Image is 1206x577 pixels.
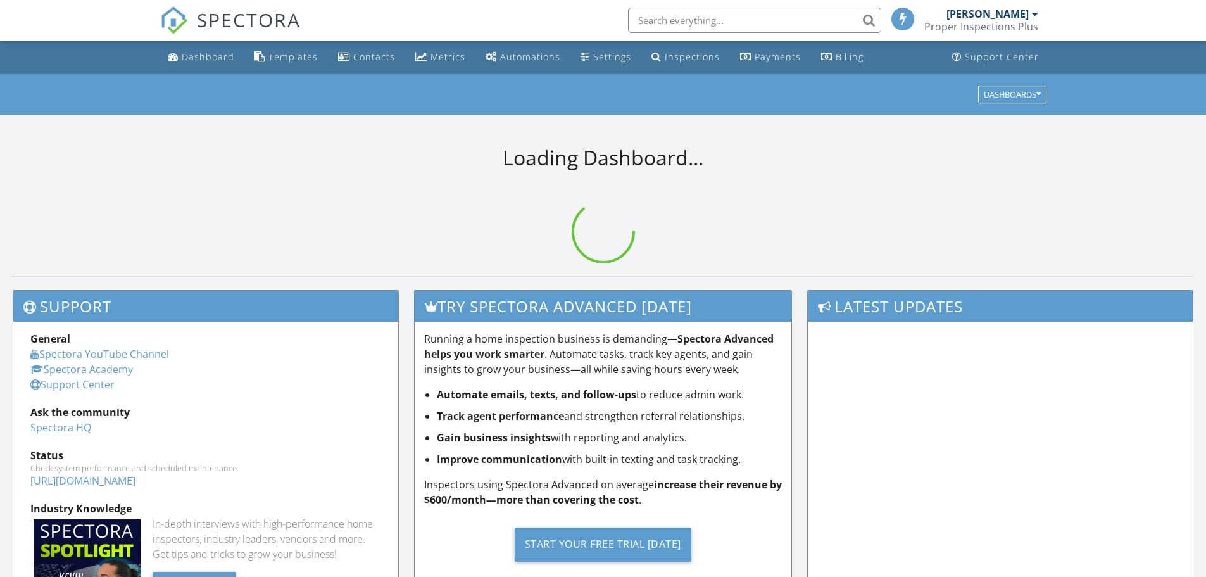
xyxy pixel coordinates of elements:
div: Support Center [965,51,1039,63]
div: Automations [500,51,560,63]
strong: increase their revenue by $600/month—more than covering the cost [424,478,782,507]
span: SPECTORA [197,6,301,33]
a: Dashboard [163,46,239,69]
div: Check system performance and scheduled maintenance. [30,463,381,473]
div: Metrics [430,51,465,63]
strong: Gain business insights [437,431,551,445]
a: Templates [249,46,323,69]
li: to reduce admin work. [437,387,782,402]
div: In-depth interviews with high-performance home inspectors, industry leaders, vendors and more. Ge... [153,516,381,562]
img: The Best Home Inspection Software - Spectora [160,6,188,34]
div: Payments [755,51,801,63]
p: Inspectors using Spectora Advanced on average . [424,477,782,507]
div: Status [30,448,381,463]
div: Templates [268,51,318,63]
a: Metrics [410,46,470,69]
a: Billing [816,46,869,69]
div: Dashboards [984,90,1041,99]
button: Dashboards [978,86,1046,103]
a: Automations (Basic) [481,46,565,69]
a: Spectora HQ [30,421,91,434]
div: Industry Knowledge [30,501,381,516]
li: with reporting and analytics. [437,430,782,445]
li: and strengthen referral relationships. [437,409,782,424]
li: with built-in texting and task tracking. [437,452,782,467]
a: Contacts [333,46,400,69]
a: Support Center [947,46,1044,69]
h3: Try spectora advanced [DATE] [415,291,792,322]
a: SPECTORA [160,17,301,44]
div: Billing [836,51,864,63]
div: Settings [593,51,631,63]
input: Search everything... [628,8,881,33]
strong: Automate emails, texts, and follow-ups [437,388,636,402]
div: Contacts [353,51,395,63]
div: Start Your Free Trial [DATE] [515,528,691,562]
strong: Spectora Advanced helps you work smarter [424,332,774,361]
a: [URL][DOMAIN_NAME] [30,474,135,488]
h3: Latest Updates [808,291,1193,322]
p: Running a home inspection business is demanding— . Automate tasks, track key agents, and gain ins... [424,331,782,377]
a: Spectora YouTube Channel [30,347,169,361]
div: Ask the community [30,405,381,420]
a: Start Your Free Trial [DATE] [424,517,782,571]
a: Spectora Academy [30,362,133,376]
h3: Support [13,291,398,322]
strong: Improve communication [437,452,562,466]
strong: General [30,332,70,346]
a: Support Center [30,377,115,391]
a: Settings [575,46,636,69]
strong: Track agent performance [437,409,564,423]
a: Payments [735,46,806,69]
div: Dashboard [182,51,234,63]
div: [PERSON_NAME] [946,8,1029,20]
div: Proper Inspections Plus [924,20,1038,33]
div: Inspections [665,51,720,63]
a: Inspections [646,46,725,69]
